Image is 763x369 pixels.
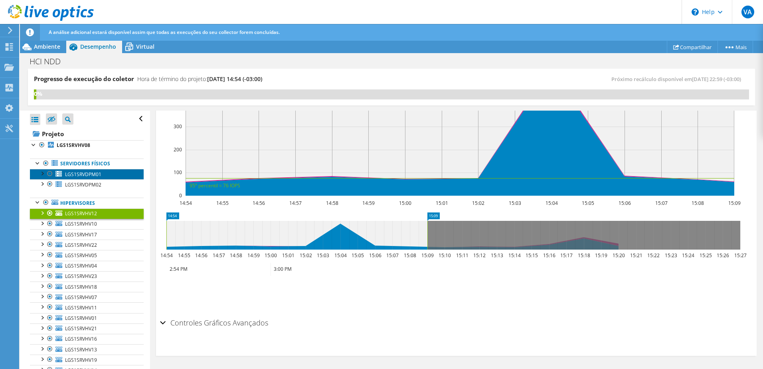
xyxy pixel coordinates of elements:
[65,304,97,311] span: LGS1SRVHV11
[30,334,144,344] a: LGS1SRVHV16
[65,335,97,342] span: LGS1SRVHV16
[179,192,182,199] text: 0
[30,323,144,334] a: LGS1SRVHV21
[473,252,485,259] text: 15:12
[691,200,704,206] text: 15:08
[247,252,259,259] text: 14:59
[612,252,625,259] text: 15:20
[490,252,503,259] text: 15:13
[30,198,144,208] a: Hipervisores
[30,302,144,313] a: LGS1SRVHV11
[65,357,97,363] span: LGS1SRVHV19
[30,159,144,169] a: Servidores físicos
[160,252,172,259] text: 14:54
[57,142,90,149] b: LGS1SRVHV08
[369,252,381,259] text: 15:06
[334,252,346,259] text: 15:04
[399,200,411,206] text: 15:00
[207,75,262,83] span: [DATE] 14:54 (-03:00)
[30,219,144,229] a: LGS1SRVHV10
[30,208,144,219] a: LGS1SRVHV12
[682,252,694,259] text: 15:24
[692,75,741,83] span: [DATE] 22:59 (-03:00)
[581,200,594,206] text: 15:05
[525,252,538,259] text: 15:15
[30,261,144,271] a: LGS1SRVHV04
[545,200,557,206] text: 15:04
[30,229,144,240] a: LGS1SRVHV17
[611,75,745,83] span: Próximo recálculo disponível em
[136,43,154,50] span: Virtual
[30,313,144,323] a: LGS1SRVHV01
[195,252,207,259] text: 14:56
[49,29,280,36] span: A análise adicional estará disponível assim que todas as execuções do seu collector forem concluí...
[30,282,144,292] a: LGS1SRVHV18
[667,41,718,53] a: Compartilhar
[65,294,97,301] span: LGS1SRVHV07
[438,252,451,259] text: 15:10
[618,200,631,206] text: 15:06
[30,179,144,190] a: LGS1SRVDPM02
[595,252,607,259] text: 15:19
[34,43,60,50] span: Ambiente
[174,169,182,176] text: 100
[65,262,97,269] span: LGS1SRVHV04
[30,355,144,365] a: LGS1SRVHV19
[734,252,746,259] text: 15:27
[30,127,144,140] a: Projeto
[543,252,555,259] text: 15:16
[65,325,97,332] span: LGS1SRVHV21
[577,252,590,259] text: 15:18
[30,240,144,250] a: LGS1SRVHV22
[435,200,448,206] text: 15:01
[664,252,677,259] text: 15:23
[326,200,338,206] text: 14:58
[65,346,97,353] span: LGS1SRVHV13
[316,252,329,259] text: 15:03
[299,252,312,259] text: 15:02
[34,89,36,98] div: 0%
[160,315,268,331] h2: Controles Gráficos Avançados
[174,146,182,153] text: 200
[65,210,97,217] span: LGS1SRVHV12
[229,252,242,259] text: 14:58
[212,252,225,259] text: 14:57
[560,252,572,259] text: 15:17
[472,200,484,206] text: 15:02
[351,252,364,259] text: 15:05
[190,182,240,189] text: 95° percentil = 76 IOPS
[30,292,144,302] a: LGS1SRVHV07
[647,252,659,259] text: 15:22
[80,43,116,50] span: Desempenho
[386,252,398,259] text: 15:07
[508,200,521,206] text: 15:03
[65,252,97,259] span: LGS1SRVHV05
[403,252,416,259] text: 15:08
[699,252,712,259] text: 15:25
[137,75,262,83] h4: Hora de término do projeto:
[30,169,144,179] a: LGS1SRVDPM01
[65,171,101,178] span: LGS1SRVDPM01
[289,200,301,206] text: 14:57
[692,8,699,16] svg: \n
[30,140,144,151] a: LGS1SRVHV08
[264,252,277,259] text: 15:00
[26,57,73,66] h1: HCI NDD
[655,200,667,206] text: 15:07
[65,231,97,238] span: LGS1SRVHV17
[30,271,144,282] a: LGS1SRVHV23
[65,242,97,248] span: LGS1SRVHV22
[65,273,97,280] span: LGS1SRVHV23
[65,220,97,227] span: LGS1SRVHV10
[421,252,433,259] text: 15:09
[65,284,97,290] span: LGS1SRVHV18
[179,200,192,206] text: 14:54
[178,252,190,259] text: 14:55
[508,252,520,259] text: 15:14
[630,252,642,259] text: 15:21
[728,200,740,206] text: 15:09
[65,181,101,188] span: LGS1SRVDPM02
[718,41,753,53] a: Mais
[362,200,374,206] text: 14:59
[252,200,265,206] text: 14:56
